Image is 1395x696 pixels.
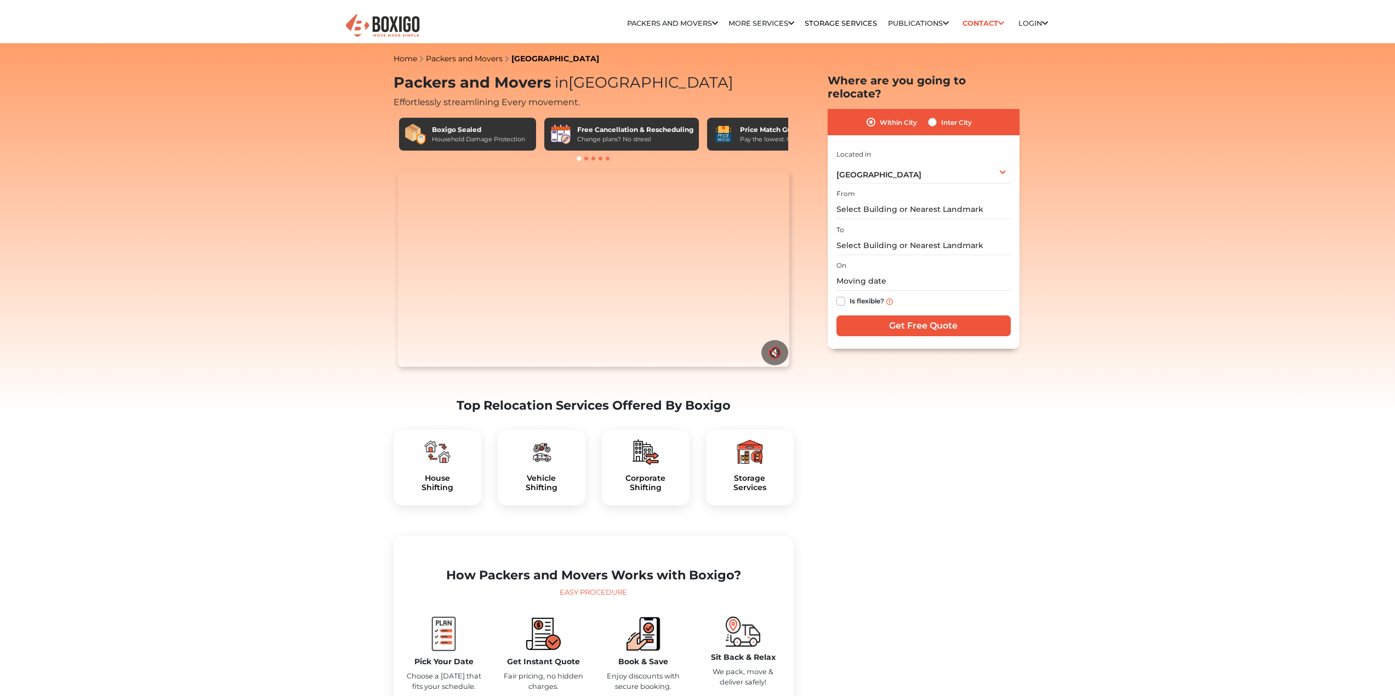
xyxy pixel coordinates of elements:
[394,54,417,64] a: Home
[761,340,788,365] button: 🔇
[726,617,760,647] img: boxigo_packers_and_movers_move
[959,15,1008,32] a: Contact
[611,474,681,492] h5: Corporate Shifting
[506,474,577,492] a: VehicleShifting
[880,116,917,129] label: Within City
[550,123,572,145] img: Free Cancellation & Rescheduling
[626,617,661,651] img: boxigo_packers_and_movers_book
[836,315,1011,336] input: Get Free Quote
[502,657,585,666] h5: Get Instant Quote
[836,200,1011,219] input: Select Building or Nearest Landmark
[836,189,855,199] label: From
[432,125,525,135] div: Boxigo Sealed
[836,225,844,235] label: To
[426,54,503,64] a: Packers and Movers
[713,123,734,145] img: Price Match Guarantee
[405,123,426,145] img: Boxigo Sealed
[577,135,693,144] div: Change plans? No stress!
[402,587,785,598] div: Easy Procedure
[394,97,580,107] span: Effortlessly streamlining Every movement.
[1018,19,1048,27] a: Login
[394,74,794,92] h1: Packers and Movers
[737,439,763,465] img: boxigo_packers_and_movers_plan
[402,657,486,666] h5: Pick Your Date
[577,125,693,135] div: Free Cancellation & Rescheduling
[836,236,1011,255] input: Select Building or Nearest Landmark
[740,135,823,144] div: Pay the lowest. Guaranteed!
[886,298,893,305] img: info
[402,474,472,492] a: HouseShifting
[836,261,846,271] label: On
[511,54,599,64] a: [GEOGRAPHIC_DATA]
[551,73,733,91] span: [GEOGRAPHIC_DATA]
[611,474,681,492] a: CorporateShifting
[344,13,421,39] img: Boxigo
[836,272,1011,291] input: Moving date
[888,19,949,27] a: Publications
[502,671,585,692] p: Fair pricing, no hidden charges.
[394,398,794,413] h2: Top Relocation Services Offered By Boxigo
[702,666,785,687] p: We pack, move & deliver safely!
[528,439,555,465] img: boxigo_packers_and_movers_plan
[602,671,685,692] p: Enjoy discounts with secure booking.
[828,74,1020,100] h2: Where are you going to relocate?
[702,653,785,662] h5: Sit Back & Relax
[402,474,472,492] h5: House Shifting
[424,439,451,465] img: boxigo_packers_and_movers_plan
[715,474,785,492] h5: Storage Services
[740,125,823,135] div: Price Match Guarantee
[836,170,921,180] span: [GEOGRAPHIC_DATA]
[397,171,789,367] video: Your browser does not support the video tag.
[506,474,577,492] h5: Vehicle Shifting
[555,73,568,91] span: in
[836,149,871,159] label: Located in
[850,295,884,306] label: Is flexible?
[627,19,718,27] a: Packers and Movers
[941,116,972,129] label: Inter City
[526,617,561,651] img: boxigo_packers_and_movers_compare
[805,19,877,27] a: Storage Services
[633,439,659,465] img: boxigo_packers_and_movers_plan
[402,568,785,583] h2: How Packers and Movers Works with Boxigo?
[426,617,461,651] img: boxigo_packers_and_movers_plan
[715,474,785,492] a: StorageServices
[432,135,525,144] div: Household Damage Protection
[728,19,794,27] a: More services
[402,671,486,692] p: Choose a [DATE] that fits your schedule.
[602,657,685,666] h5: Book & Save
